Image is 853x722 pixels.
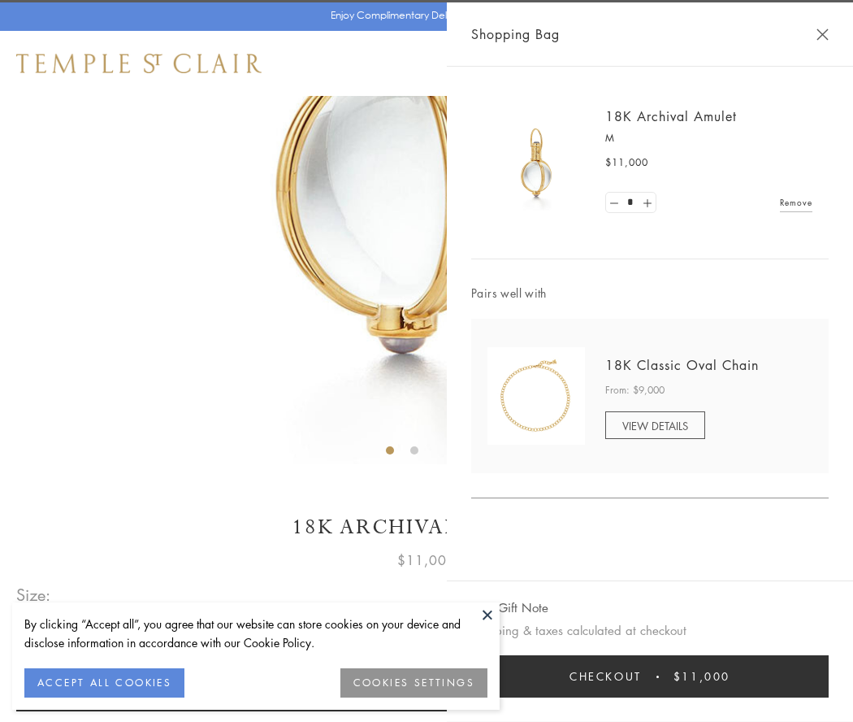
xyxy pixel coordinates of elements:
[569,668,642,685] span: Checkout
[471,284,829,302] span: Pairs well with
[605,411,705,439] a: VIEW DETAILS
[471,620,829,641] p: Shipping & taxes calculated at checkout
[16,581,52,608] span: Size:
[340,668,487,698] button: COOKIES SETTINGS
[487,114,585,211] img: 18K Archival Amulet
[605,382,665,398] span: From: $9,000
[24,615,487,652] div: By clicking “Accept all”, you agree that our website can store cookies on your device and disclos...
[605,356,759,374] a: 18K Classic Oval Chain
[471,655,829,698] button: Checkout $11,000
[639,193,655,213] a: Set quantity to 2
[471,24,560,45] span: Shopping Bag
[605,107,737,125] a: 18K Archival Amulet
[331,7,515,24] p: Enjoy Complimentary Delivery & Returns
[605,130,812,146] p: M
[24,668,184,698] button: ACCEPT ALL COOKIES
[16,513,837,541] h1: 18K Archival Amulet
[780,194,812,211] a: Remove
[816,28,829,41] button: Close Shopping Bag
[397,550,456,571] span: $11,000
[471,598,548,618] button: Add Gift Note
[487,347,585,445] img: N88865-OV18
[606,193,622,213] a: Set quantity to 0
[605,154,648,171] span: $11,000
[16,54,262,73] img: Temple St. Clair
[673,668,730,685] span: $11,000
[622,418,688,433] span: VIEW DETAILS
